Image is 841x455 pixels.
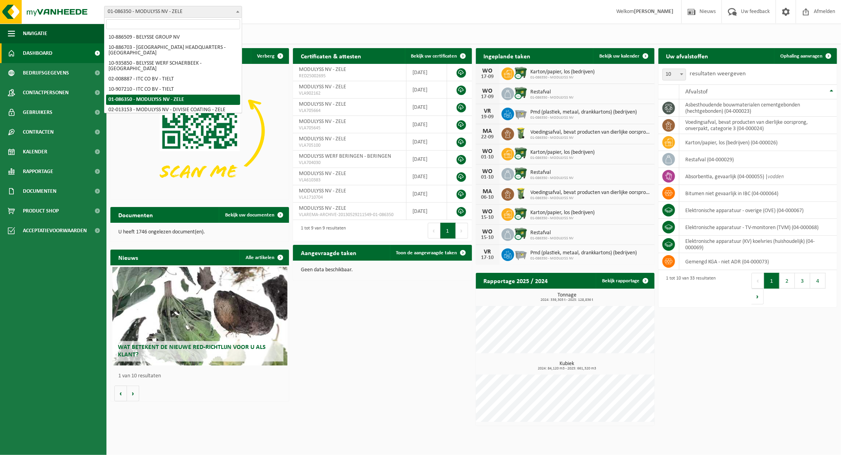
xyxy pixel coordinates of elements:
button: Verberg [251,48,288,64]
span: 01-086350 - MODULYSS NV [531,116,637,120]
span: 01-086350 - MODULYSS NV [531,256,637,261]
td: [DATE] [407,133,447,151]
span: Voedingsafval, bevat producten van dierlijke oorsprong, onverpakt, categorie 3 [531,129,651,136]
h2: Nieuws [110,250,146,265]
td: [DATE] [407,168,447,185]
p: U heeft 1746 ongelezen document(en). [118,229,281,235]
span: Afvalstof [685,89,708,95]
td: bitumen niet gevaarlijk in IBC (04-000064) [679,185,837,202]
h3: Kubiek [480,361,655,371]
span: Product Shop [23,201,59,221]
span: Toon de aangevraagde taken [396,250,457,255]
span: 01-086350 - MODULYSS NV [531,156,595,160]
span: MODULYSS NV - ZELE [299,188,346,194]
div: 15-10 [480,235,496,241]
i: vodden [768,174,784,180]
td: absorbentia, gevaarlijk (04-000055) | [679,168,837,185]
span: MODULYSS NV - ZELE [299,101,346,107]
button: Next [751,289,764,304]
a: Bekijk rapportage [596,273,654,289]
span: MODULYSS NV - ZELE [299,171,346,177]
div: VR [480,108,496,114]
div: WO [480,168,496,175]
td: elektronische apparatuur - TV-monitoren (TVM) (04-000068) [679,219,837,236]
li: 10-886509 - BELYSSE GROUP NV [106,32,240,43]
span: MODULYSS NV - ZELE [299,136,346,142]
div: WO [480,148,496,155]
h2: Documenten [110,207,161,222]
span: MODULYSS NV - ZELE [299,67,346,73]
span: 01-086350 - MODULYSS NV - ZELE [104,6,242,18]
h2: Aangevraagde taken [293,245,364,260]
span: MODULYSS NV - ZELE [299,205,346,211]
img: WB-1100-CU [514,207,528,220]
div: WO [480,68,496,74]
img: WB-0140-HPE-GN-50 [514,127,528,140]
div: WO [480,209,496,215]
div: 17-09 [480,74,496,80]
span: Karton/papier, los (bedrijven) [531,149,595,156]
button: Vorige [114,386,127,401]
td: voedingsafval, bevat producten van dierlijke oorsprong, onverpakt, categorie 3 (04-000024) [679,117,837,134]
span: VLA610383 [299,177,400,183]
span: Pmd (plastiek, metaal, drankkartons) (bedrijven) [531,109,637,116]
img: WB-2500-GAL-GY-01 [514,106,528,120]
td: gemengd KGA - niet ADR (04-000073) [679,253,837,270]
span: VLAREMA-ARCHIVE-20130529211549-01-086350 [299,212,400,218]
li: 10-935850 - BELYSSE WERF SCHAERBEEK - [GEOGRAPHIC_DATA] [106,58,240,74]
span: Ophaling aanvragen [780,54,822,59]
button: 2 [779,273,795,289]
span: 01-086350 - MODULYSS NV [531,196,651,201]
span: VLA902162 [299,90,400,97]
div: 19-09 [480,114,496,120]
span: Karton/papier, los (bedrijven) [531,210,595,216]
div: 22-09 [480,134,496,140]
h2: Rapportage 2025 / 2024 [476,273,556,288]
li: 02-008887 - ITC CO BV - TIELT [106,74,240,84]
span: Dashboard [23,43,52,63]
div: MA [480,188,496,195]
li: 02-013153 - MODULYSS NV - DIVISIE COATING - ZELE [106,105,240,115]
td: [DATE] [407,99,447,116]
span: Acceptatievoorwaarden [23,221,87,241]
li: 01-086350 - MODULYSS NV - ZELE [106,95,240,105]
td: [DATE] [407,151,447,168]
img: WB-1100-CU [514,167,528,180]
p: 1 van 10 resultaten [118,373,285,379]
span: Navigatie [23,24,47,43]
span: Documenten [23,181,56,201]
button: Previous [751,273,764,289]
img: Download de VHEPlus App [110,64,289,198]
h2: Certificaten & attesten [293,48,369,63]
a: Alle artikelen [239,250,288,265]
span: VLA705645 [299,125,400,131]
button: 4 [810,273,826,289]
span: 01-086350 - MODULYSS NV [531,236,574,241]
div: 17-10 [480,255,496,261]
td: [DATE] [407,81,447,99]
div: 06-10 [480,195,496,200]
td: [DATE] [407,116,447,133]
span: 2024: 84,120 m3 - 2025: 661,320 m3 [480,367,655,371]
img: WB-0140-HPE-GN-50 [514,187,528,200]
span: Restafval [531,89,574,95]
span: 01-086350 - MODULYSS NV - ZELE [104,6,242,17]
span: VLA705100 [299,142,400,149]
span: Gebruikers [23,103,52,122]
span: Karton/papier, los (bedrijven) [531,69,595,75]
h2: Uw afvalstoffen [658,48,716,63]
span: 01-086350 - MODULYSS NV [531,176,574,181]
button: Previous [428,223,440,239]
span: VLA704030 [299,160,400,166]
span: 01-086350 - MODULYSS NV [531,216,595,221]
h2: Ingeplande taken [476,48,539,63]
p: Geen data beschikbaar. [301,267,464,273]
span: 10 [663,69,686,80]
div: 01-10 [480,155,496,160]
img: WB-1100-CU [514,227,528,241]
div: WO [480,229,496,235]
button: 3 [795,273,810,289]
span: 10 [662,69,686,80]
a: Bekijk uw kalender [593,48,654,64]
strong: [PERSON_NAME] [634,9,673,15]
